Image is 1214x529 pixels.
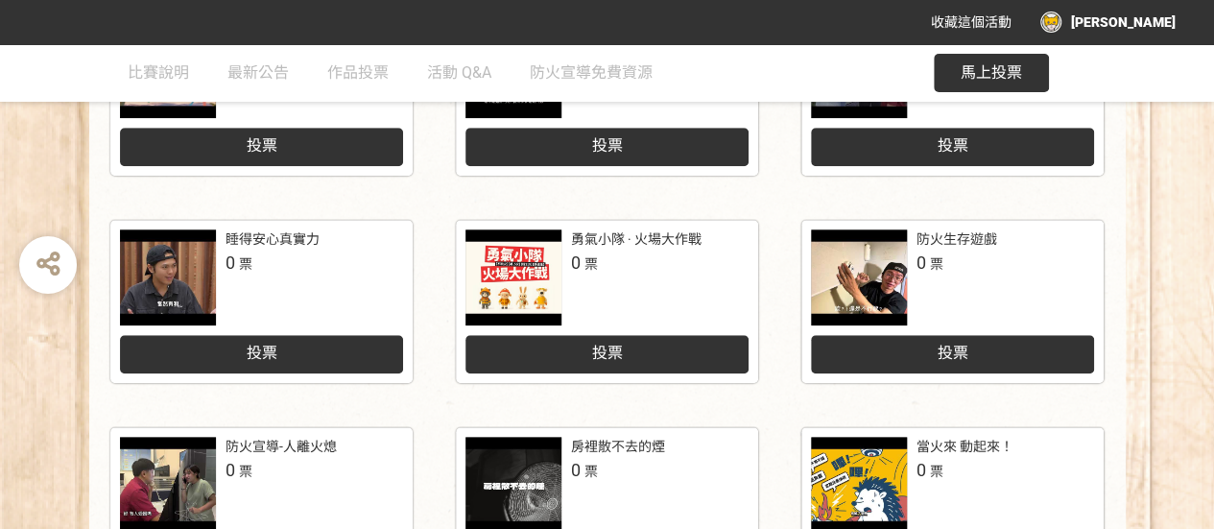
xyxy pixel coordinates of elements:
div: 勇氣小隊 · 火場大作戰 [571,229,702,250]
span: 投票 [246,136,276,155]
span: 投票 [937,136,967,155]
span: 票 [239,256,252,272]
span: 投票 [591,136,622,155]
div: 防火生存遊戲 [916,229,997,250]
span: 投票 [937,344,967,362]
span: 投票 [591,344,622,362]
div: 當火來 動起來！ [916,437,1013,457]
span: 0 [226,460,235,480]
span: 0 [916,252,926,273]
span: 0 [916,460,926,480]
span: 0 [571,460,581,480]
a: 勇氣小隊 · 火場大作戰0票投票 [456,220,758,383]
a: 防火宣導免費資源 [530,44,653,102]
span: 票 [930,464,943,479]
a: 睡得安心真實力0票投票 [110,220,413,383]
span: 馬上投票 [961,63,1022,82]
span: 票 [584,256,598,272]
span: 票 [239,464,252,479]
button: 馬上投票 [934,54,1049,92]
a: 活動 Q&A [427,44,491,102]
a: 作品投票 [327,44,389,102]
div: 房裡散不去的煙 [571,437,665,457]
span: 最新公告 [227,63,289,82]
a: 比賽說明 [128,44,189,102]
div: 睡得安心真實力 [226,229,320,250]
span: 0 [226,252,235,273]
span: 收藏這個活動 [931,14,1012,30]
a: 最新公告 [227,44,289,102]
span: 作品投票 [327,63,389,82]
span: 活動 Q&A [427,63,491,82]
span: 票 [584,464,598,479]
span: 票 [930,256,943,272]
span: 投票 [246,344,276,362]
div: 防火宣導-人離火熄 [226,437,337,457]
span: 0 [571,252,581,273]
span: 比賽說明 [128,63,189,82]
span: 防火宣導免費資源 [530,63,653,82]
a: 防火生存遊戲0票投票 [801,220,1104,383]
